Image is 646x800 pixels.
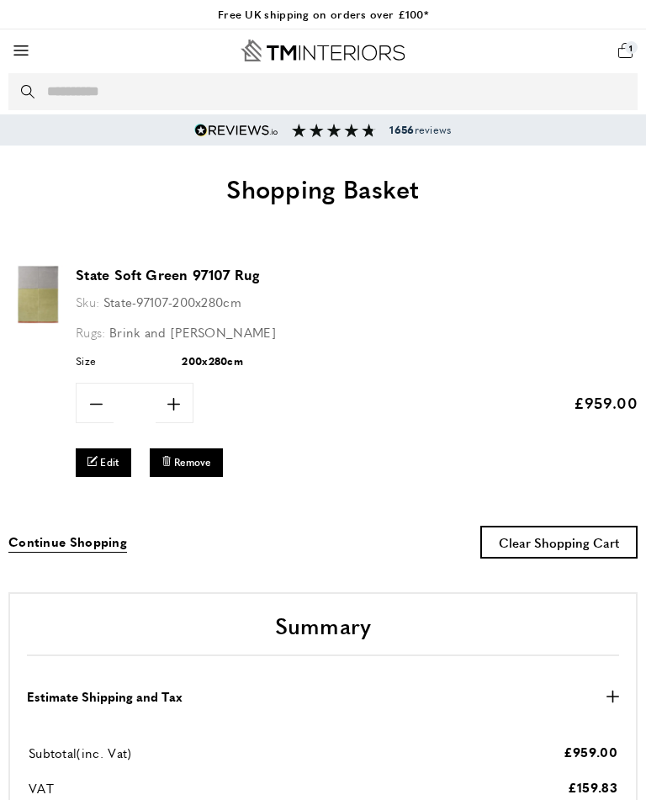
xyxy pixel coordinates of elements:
a: Edit State Soft Green 97107 Rug 200x280cm [76,448,131,476]
a: Free UK shipping on orders over £100* [218,6,428,22]
span: Edit [100,455,119,469]
h2: Summary [27,611,619,656]
a: Go to Home page [241,40,405,61]
span: Clear Shopping Cart [499,533,619,551]
img: Reviews.io 5 stars [194,124,278,137]
img: Reviews section [292,124,376,137]
span: Subtotal [29,744,77,761]
button: Remove State Soft Green 97107 Rug 200x280cm [150,448,223,476]
strong: 1656 [389,122,414,137]
span: £159.83 [568,778,617,796]
a: Continue Shopping [8,532,127,553]
span: Size [76,352,177,369]
img: State Soft Green 97107 Rug [8,265,67,324]
span: Continue Shopping [8,532,127,550]
span: £959.00 [564,743,617,760]
span: Shopping Basket [226,170,420,206]
button: Estimate Shipping and Tax [27,686,619,707]
span: Remove [174,455,211,469]
span: £959.00 [574,392,638,413]
span: VAT [29,779,54,797]
button: Clear Shopping Cart [480,526,638,559]
button: Search [21,73,43,110]
a: State Soft Green 97107 Rug [8,312,67,326]
span: Rugs: [76,323,106,341]
span: Sku: [76,293,99,310]
div: 200x280cm [182,352,243,369]
span: reviews [389,123,451,136]
span: (inc. Vat) [77,744,131,761]
strong: Estimate Shipping and Tax [27,686,183,707]
span: State-97107-200x280cm [103,293,241,310]
span: Brink and [PERSON_NAME] [109,323,276,341]
a: State Soft Green 97107 Rug [76,265,260,284]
